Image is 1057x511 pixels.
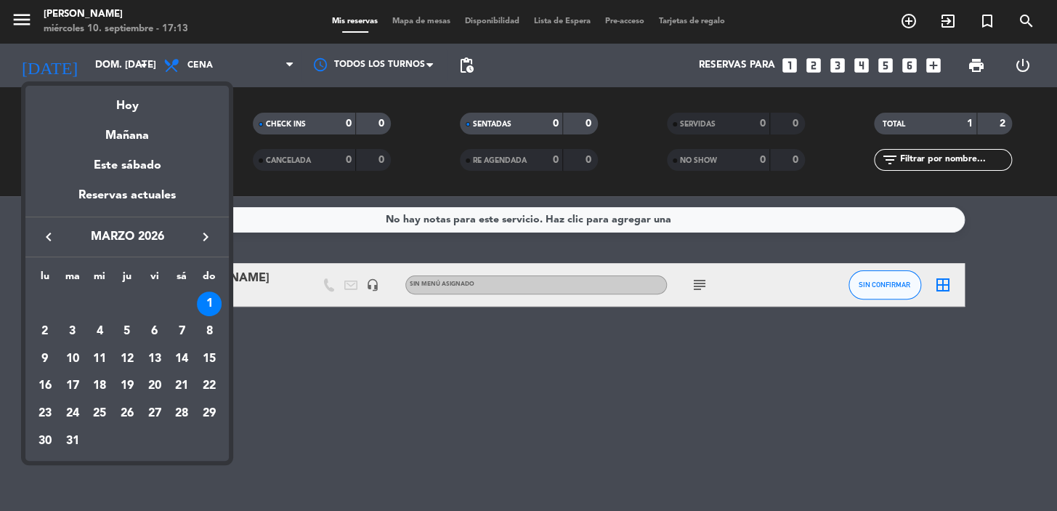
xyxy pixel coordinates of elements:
[33,319,57,344] div: 2
[59,318,86,345] td: 3 de marzo de 2026
[169,401,194,426] div: 28
[113,373,141,401] td: 19 de marzo de 2026
[60,429,85,454] div: 31
[31,427,59,455] td: 30 de marzo de 2026
[25,145,229,186] div: Este sábado
[197,347,222,371] div: 15
[86,268,113,291] th: miércoles
[60,374,85,398] div: 17
[195,345,223,373] td: 15 de marzo de 2026
[25,116,229,145] div: Mañana
[113,318,141,345] td: 5 de marzo de 2026
[60,347,85,371] div: 10
[141,345,169,373] td: 13 de marzo de 2026
[86,373,113,401] td: 18 de marzo de 2026
[31,291,195,318] td: MAR.
[141,268,169,291] th: viernes
[169,347,194,371] div: 14
[25,86,229,116] div: Hoy
[142,374,167,398] div: 20
[141,373,169,401] td: 20 de marzo de 2026
[115,347,139,371] div: 12
[115,319,139,344] div: 5
[31,345,59,373] td: 9 de marzo de 2026
[86,400,113,427] td: 25 de marzo de 2026
[59,400,86,427] td: 24 de marzo de 2026
[113,400,141,427] td: 26 de marzo de 2026
[142,319,167,344] div: 6
[169,374,194,398] div: 21
[197,228,214,246] i: keyboard_arrow_right
[195,268,223,291] th: domingo
[169,400,196,427] td: 28 de marzo de 2026
[59,268,86,291] th: martes
[193,228,219,246] button: keyboard_arrow_right
[195,373,223,401] td: 22 de marzo de 2026
[87,374,112,398] div: 18
[169,268,196,291] th: sábado
[169,345,196,373] td: 14 de marzo de 2026
[25,186,229,216] div: Reservas actuales
[113,345,141,373] td: 12 de marzo de 2026
[59,427,86,455] td: 31 de marzo de 2026
[86,318,113,345] td: 4 de marzo de 2026
[197,291,222,316] div: 1
[169,319,194,344] div: 7
[62,228,193,246] span: marzo 2026
[87,401,112,426] div: 25
[60,401,85,426] div: 24
[33,374,57,398] div: 16
[141,318,169,345] td: 6 de marzo de 2026
[141,400,169,427] td: 27 de marzo de 2026
[197,401,222,426] div: 29
[197,319,222,344] div: 8
[169,373,196,401] td: 21 de marzo de 2026
[169,318,196,345] td: 7 de marzo de 2026
[40,228,57,246] i: keyboard_arrow_left
[195,318,223,345] td: 8 de marzo de 2026
[195,291,223,318] td: 1 de marzo de 2026
[31,268,59,291] th: lunes
[31,373,59,401] td: 16 de marzo de 2026
[31,318,59,345] td: 2 de marzo de 2026
[60,319,85,344] div: 3
[36,228,62,246] button: keyboard_arrow_left
[31,400,59,427] td: 23 de marzo de 2026
[33,347,57,371] div: 9
[87,347,112,371] div: 11
[86,345,113,373] td: 11 de marzo de 2026
[197,374,222,398] div: 22
[142,347,167,371] div: 13
[142,401,167,426] div: 27
[33,401,57,426] div: 23
[115,374,139,398] div: 19
[115,401,139,426] div: 26
[87,319,112,344] div: 4
[59,373,86,401] td: 17 de marzo de 2026
[33,429,57,454] div: 30
[113,268,141,291] th: jueves
[195,400,223,427] td: 29 de marzo de 2026
[59,345,86,373] td: 10 de marzo de 2026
